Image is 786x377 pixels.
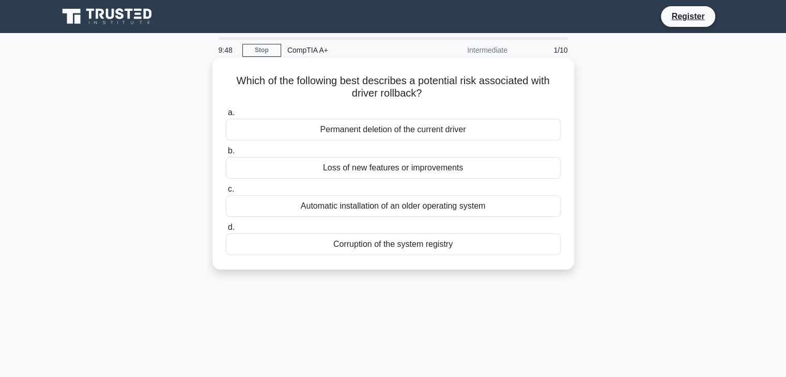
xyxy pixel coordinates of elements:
[423,40,514,60] div: Intermediate
[228,184,234,193] span: c.
[212,40,242,60] div: 9:48
[226,157,561,179] div: Loss of new features or improvements
[226,233,561,255] div: Corruption of the system registry
[228,223,235,231] span: d.
[665,10,711,23] a: Register
[228,108,235,117] span: a.
[242,44,281,57] a: Stop
[226,119,561,140] div: Permanent deletion of the current driver
[225,74,562,100] h5: Which of the following best describes a potential risk associated with driver rollback?
[281,40,423,60] div: CompTIA A+
[226,195,561,217] div: Automatic installation of an older operating system
[514,40,574,60] div: 1/10
[228,146,235,155] span: b.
